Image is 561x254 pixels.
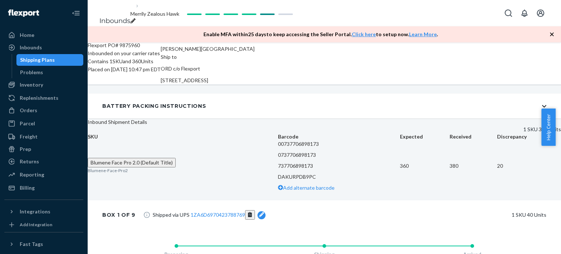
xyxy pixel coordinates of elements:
td: 360 [400,140,450,192]
div: Add Integration [20,221,52,228]
a: Home [4,29,83,41]
div: Shipping Plans [20,56,55,64]
div: Parcel [20,120,35,127]
button: Help Center [541,109,556,146]
th: Received [450,133,497,140]
div: 1 SKU 360 Units [99,126,561,133]
a: 1ZA6D6970423788769 [191,212,245,218]
p: Enable MFA within 25 days to keep accessing the Seller Portal. to setup now. . [203,31,438,38]
div: 20 [497,162,561,170]
p: 737706898173 [278,162,400,170]
button: Close Navigation [69,6,83,20]
span: Blumene-Face-Pro2 [88,168,128,173]
p: ORD c/o Flexport [161,65,255,73]
div: Battery Packing Instructions [102,102,206,110]
th: Discrepancy [497,133,561,140]
span: Merrily Zealous Hawk [130,11,179,17]
button: [object Object] [245,210,255,220]
a: Replenishments [4,92,83,104]
a: Prep [4,143,83,155]
span: Shipped via UPS [153,210,266,220]
a: Orders [4,105,83,116]
button: Open Search Box [501,6,516,20]
div: Contains 1 SKU and 360 Units [88,57,161,65]
span: [STREET_ADDRESS] [161,77,208,83]
th: Expected [400,133,450,140]
a: Freight [4,131,83,143]
button: Integrations [4,206,83,217]
th: Barcode [278,133,400,140]
button: Open account menu [533,6,548,20]
div: Inbounded on your carrier rates [88,49,161,57]
a: Add alternate barcode [278,185,335,191]
div: Placed on [DATE] 10:47 pm EDT [88,65,161,73]
span: Add alternate barcode [283,185,335,191]
div: Integrations [20,208,50,215]
div: Inventory [20,81,43,88]
div: 1 SKU 40 Units [276,209,547,221]
div: Freight [20,133,38,140]
div: Box 1 of 9 [102,211,136,219]
a: Click here [352,31,376,37]
img: Flexport logo [8,10,39,17]
div: Reporting [20,171,44,178]
p: 00737706898173 [278,140,400,148]
div: Billing [20,184,35,192]
a: Learn More [409,31,437,37]
div: Home [20,31,34,39]
p: DAKURPDB9PC [278,173,400,181]
div: Orders [20,107,37,114]
div: Flexport PO# 9875960 [88,41,161,49]
a: Inbounds [99,17,130,25]
a: Parcel [4,118,83,129]
a: Billing [4,182,83,194]
div: Inbounds [20,44,42,51]
div: Problems [20,69,43,76]
div: Prep [20,145,31,153]
a: Problems [16,67,84,78]
p: Ship to [161,53,255,61]
div: Inbound Shipment Details [88,118,556,126]
button: Fast Tags [4,238,83,250]
button: Open notifications [517,6,532,20]
a: Inventory [4,79,83,91]
a: Shipping Plans [16,54,84,66]
a: Inbounds [4,42,83,53]
span: Blumene Face Pro 2.0 (Default Title) [91,159,173,166]
td: 380 [450,140,497,192]
button: Blumene Face Pro 2.0 (Default Title) [88,158,176,167]
th: SKU [88,133,278,140]
div: Replenishments [20,94,58,102]
p: 0737706898173 [278,151,400,159]
div: Fast Tags [20,240,43,248]
a: Reporting [4,169,83,181]
a: Returns [4,156,83,167]
a: Add Integration [4,220,83,229]
span: [PERSON_NAME][GEOGRAPHIC_DATA] [161,46,255,52]
div: Returns [20,158,39,165]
